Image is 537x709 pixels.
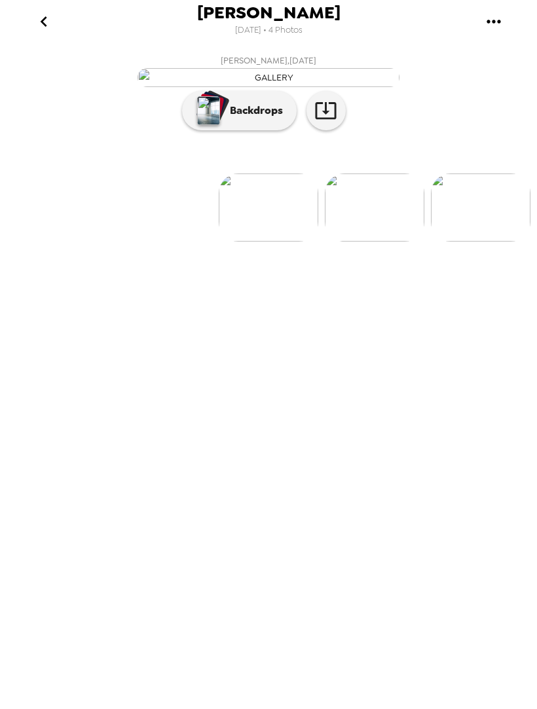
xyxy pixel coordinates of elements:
[221,53,316,68] span: [PERSON_NAME] , [DATE]
[219,173,318,242] img: gallery
[197,4,341,22] span: [PERSON_NAME]
[182,91,297,130] button: Backdrops
[235,22,303,39] span: [DATE] • 4 Photos
[223,103,283,118] p: Backdrops
[431,173,530,242] img: gallery
[325,173,424,242] img: gallery
[7,49,530,91] button: [PERSON_NAME],[DATE]
[138,68,399,87] img: gallery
